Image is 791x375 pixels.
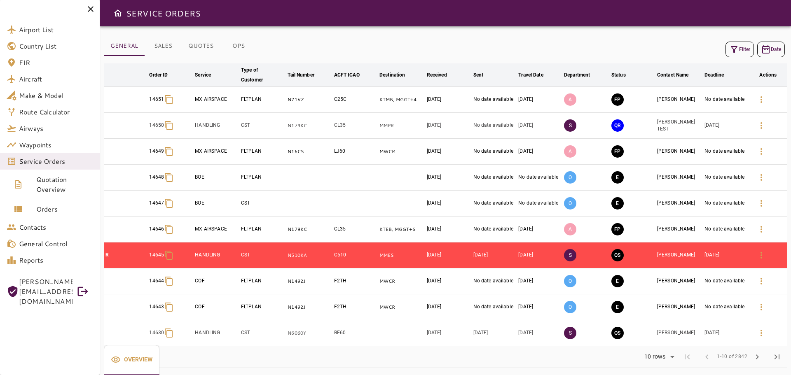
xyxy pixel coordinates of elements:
button: EXECUTION [611,301,624,313]
button: Details [751,245,771,265]
button: Overview [104,345,159,375]
span: Waypoints [19,140,93,150]
td: [DATE] [517,87,562,113]
span: Sent [473,70,494,80]
span: First Page [677,347,697,367]
td: [DATE] [425,191,472,217]
td: HANDLING [193,113,239,139]
td: [DATE] [425,113,472,139]
td: [DATE] [517,242,562,268]
td: MX AIRSPACE [193,217,239,242]
p: S [564,249,576,261]
button: Open drawer [110,5,126,21]
p: O [564,171,576,184]
p: N16CS [288,148,330,155]
td: MX AIRSPACE [193,139,239,165]
span: Next Page [747,347,767,367]
td: BE60 [332,320,378,346]
td: [DATE] [425,217,472,242]
button: QUOTES [182,36,220,56]
td: [DATE] [425,165,472,191]
span: Make & Model [19,91,93,100]
p: 14648 [149,174,164,181]
td: [PERSON_NAME] [655,242,703,268]
button: Details [751,323,771,343]
p: N1492J [288,304,330,311]
td: COF [193,294,239,320]
p: MMES [379,252,424,259]
p: N179KC [288,226,330,233]
td: C510 [332,242,378,268]
span: Airways [19,123,93,133]
td: [DATE] [517,113,562,139]
button: Details [751,219,771,239]
td: CST [239,242,286,268]
td: No date available [472,268,517,294]
td: [DATE] [472,320,517,346]
td: [PERSON_NAME] [655,320,703,346]
button: Details [751,90,771,109]
td: No date available [472,294,517,320]
td: CL35 [332,113,378,139]
td: [DATE] [425,320,472,346]
td: [DATE] [472,242,517,268]
td: BOE [193,165,239,191]
span: Tail Number [288,70,325,80]
td: COF [193,268,239,294]
p: N179KC [288,122,330,129]
span: Orders [36,204,93,214]
p: N1492J [288,278,330,285]
p: A [564,93,576,106]
div: basic tabs example [104,36,257,56]
td: [PERSON_NAME] [655,139,703,165]
div: Sent [473,70,484,80]
td: [DATE] [517,268,562,294]
button: FINAL PREPARATION [611,93,624,106]
div: basic tabs example [104,345,159,375]
span: 1-10 of 2842 [717,353,747,361]
button: QUOTE REQUESTED [611,119,624,132]
div: Department [564,70,590,80]
div: 10 rows [639,351,677,363]
td: C25C [332,87,378,113]
button: EXECUTION [611,275,624,287]
td: [DATE] [425,139,472,165]
div: Service [195,70,211,80]
span: ACFT ICAO [334,70,370,80]
p: O [564,197,576,210]
td: [DATE] [703,113,749,139]
button: OPS [220,36,257,56]
span: Deadline [704,70,735,80]
p: A [564,145,576,158]
td: [PERSON_NAME] [655,268,703,294]
span: General Control [19,239,93,249]
button: Details [751,116,771,135]
p: KTMB, MGGT, KLRD, MGGT, KTMB, MGGT [379,96,424,103]
p: 14650 [149,122,164,129]
div: Contact Name [657,70,689,80]
p: 14644 [149,277,164,284]
span: Status [611,70,637,80]
td: FLTPLAN [239,294,286,320]
span: Country List [19,41,93,51]
div: Tail Number [288,70,314,80]
p: MWCR [379,304,424,311]
button: QUOTE SENT [611,249,624,261]
p: MMPR [379,122,424,129]
td: [DATE] [425,294,472,320]
span: Previous Page [697,347,717,367]
span: last_page [772,352,782,362]
div: Type of Customer [241,65,274,85]
span: Reports [19,255,93,265]
span: Service Orders [19,156,93,166]
td: FLTPLAN [239,217,286,242]
td: [PERSON_NAME] [655,191,703,217]
td: [DATE] [703,242,749,268]
div: Travel Date [518,70,543,80]
td: No date available [517,191,562,217]
td: No date available [472,165,517,191]
button: GENERAL [104,36,145,56]
td: FLTPLAN [239,268,286,294]
p: 14647 [149,200,164,207]
span: Service [195,70,222,80]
